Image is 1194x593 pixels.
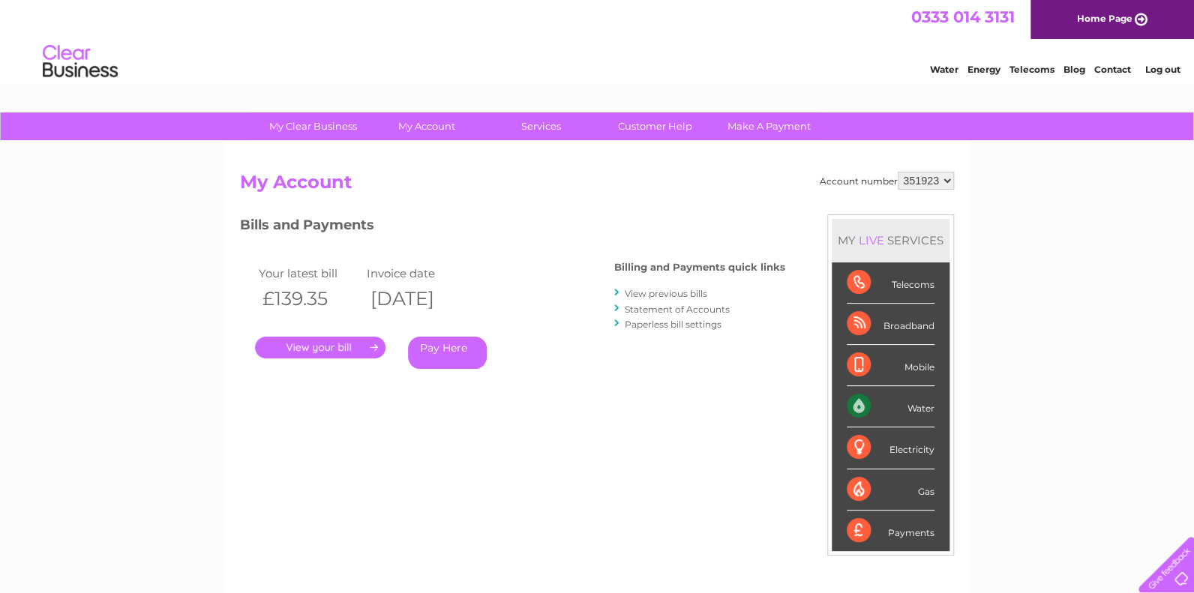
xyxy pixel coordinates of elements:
[625,288,707,299] a: View previous bills
[847,427,934,469] div: Electricity
[42,39,118,85] img: logo.png
[363,263,471,283] td: Invoice date
[251,112,375,140] a: My Clear Business
[365,112,489,140] a: My Account
[614,262,785,273] h4: Billing and Payments quick links
[240,172,954,200] h2: My Account
[832,219,949,262] div: MY SERVICES
[1063,64,1085,75] a: Blog
[625,319,721,330] a: Paperless bill settings
[255,263,363,283] td: Your latest bill
[847,511,934,551] div: Payments
[820,172,954,190] div: Account number
[244,8,952,73] div: Clear Business is a trading name of Verastar Limited (registered in [GEOGRAPHIC_DATA] No. 3667643...
[856,233,887,247] div: LIVE
[625,304,730,315] a: Statement of Accounts
[255,337,385,358] a: .
[847,469,934,511] div: Gas
[911,7,1015,26] a: 0333 014 3131
[479,112,603,140] a: Services
[967,64,1000,75] a: Energy
[593,112,717,140] a: Customer Help
[707,112,831,140] a: Make A Payment
[847,386,934,427] div: Water
[1144,64,1180,75] a: Log out
[847,345,934,386] div: Mobile
[255,283,363,314] th: £139.35
[847,262,934,304] div: Telecoms
[1009,64,1054,75] a: Telecoms
[240,214,785,241] h3: Bills and Payments
[930,64,958,75] a: Water
[363,283,471,314] th: [DATE]
[408,337,487,369] a: Pay Here
[847,304,934,345] div: Broadband
[1094,64,1131,75] a: Contact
